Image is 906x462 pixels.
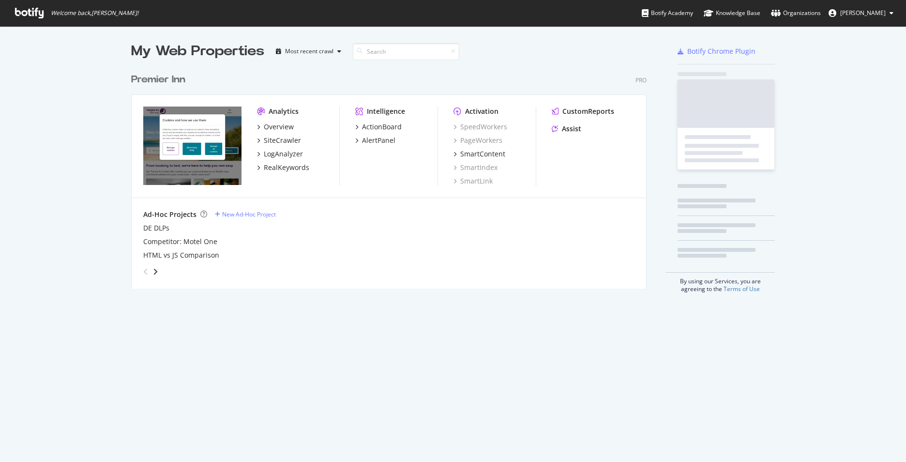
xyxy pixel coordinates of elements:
[143,223,169,233] a: DE DLPs
[355,136,395,145] a: AlertPanel
[552,107,614,116] a: CustomReports
[269,107,299,116] div: Analytics
[143,107,242,185] img: https://www.premierinn.com/
[562,124,581,134] div: Assist
[264,149,303,159] div: LogAnalyzer
[635,76,647,84] div: Pro
[678,46,755,56] a: Botify Chrome Plugin
[453,163,498,172] a: SmartIndex
[465,107,498,116] div: Activation
[139,264,152,279] div: angle-left
[552,124,581,134] a: Assist
[143,210,196,219] div: Ad-Hoc Projects
[272,44,345,59] button: Most recent crawl
[642,8,693,18] div: Botify Academy
[821,5,901,21] button: [PERSON_NAME]
[367,107,405,116] div: Intelligence
[222,210,276,218] div: New Ad-Hoc Project
[562,107,614,116] div: CustomReports
[285,48,333,54] div: Most recent crawl
[665,272,775,293] div: By using our Services, you are agreeing to the
[215,210,276,218] a: New Ad-Hoc Project
[131,73,185,87] div: Premier Inn
[143,250,219,260] a: HTML vs JS Comparison
[355,122,402,132] a: ActionBoard
[131,42,264,61] div: My Web Properties
[143,237,217,246] a: Competitor: Motel One
[131,61,654,289] div: grid
[257,163,309,172] a: RealKeywords
[704,8,760,18] div: Knowledge Base
[264,163,309,172] div: RealKeywords
[840,9,886,17] span: Elizabeth Purcell
[152,267,159,277] div: angle-right
[353,43,459,60] input: Search
[51,9,138,17] span: Welcome back, [PERSON_NAME] !
[453,122,507,132] a: SpeedWorkers
[687,46,755,56] div: Botify Chrome Plugin
[460,149,505,159] div: SmartContent
[453,149,505,159] a: SmartContent
[264,136,301,145] div: SiteCrawler
[453,136,502,145] a: PageWorkers
[264,122,294,132] div: Overview
[257,149,303,159] a: LogAnalyzer
[257,136,301,145] a: SiteCrawler
[362,136,395,145] div: AlertPanel
[257,122,294,132] a: Overview
[362,122,402,132] div: ActionBoard
[724,285,760,293] a: Terms of Use
[131,73,189,87] a: Premier Inn
[771,8,821,18] div: Organizations
[453,176,493,186] a: SmartLink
